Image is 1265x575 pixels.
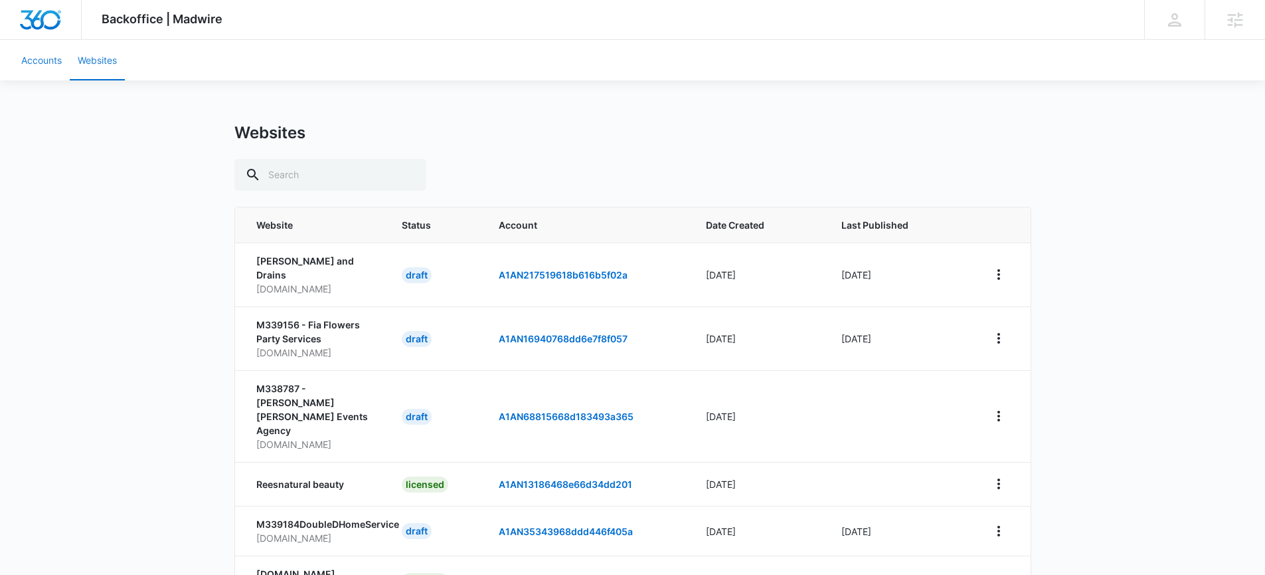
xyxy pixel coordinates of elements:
[499,218,674,232] span: Account
[988,328,1009,349] button: View More
[690,462,825,506] td: [DATE]
[690,243,825,306] td: [DATE]
[256,218,351,232] span: Website
[402,477,448,493] div: licensed
[690,306,825,370] td: [DATE]
[402,523,432,539] div: draft
[825,306,971,370] td: [DATE]
[256,477,371,491] p: Reesnatural beauty
[499,269,628,281] a: A1AN217519618b616b5f02a
[256,531,371,545] p: [DOMAIN_NAME]
[825,506,971,556] td: [DATE]
[988,520,1009,542] button: View More
[234,159,426,191] input: Search
[988,473,1009,495] button: View More
[706,218,790,232] span: Date Created
[499,526,633,537] a: A1AN35343968ddd446f405a
[70,40,125,80] a: Websites
[499,411,633,422] a: A1AN68815668d183493a365
[988,405,1009,427] button: View More
[841,218,936,232] span: Last Published
[402,218,467,232] span: Status
[256,318,371,346] p: M339156 - Fia Flowers Party Services
[690,370,825,462] td: [DATE]
[402,331,432,347] div: draft
[499,333,628,344] a: A1AN16940768dd6e7f8f057
[256,346,371,360] p: [DOMAIN_NAME]
[256,282,371,296] p: [DOMAIN_NAME]
[256,437,371,451] p: [DOMAIN_NAME]
[234,123,305,143] h1: Websites
[825,243,971,306] td: [DATE]
[402,267,432,283] div: draft
[256,517,371,531] p: M339184DoubleDHomeService
[256,254,371,282] p: [PERSON_NAME] and Drains
[499,479,632,490] a: A1AN13186468e66d34dd201
[102,12,222,26] span: Backoffice | Madwire
[13,40,70,80] a: Accounts
[690,506,825,556] td: [DATE]
[402,409,432,425] div: draft
[256,382,371,437] p: M338787 - [PERSON_NAME] [PERSON_NAME] Events Agency
[988,264,1009,285] button: View More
